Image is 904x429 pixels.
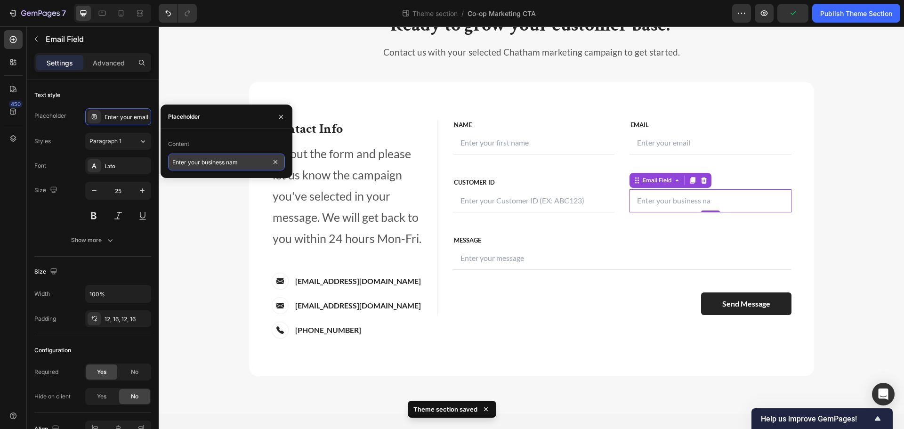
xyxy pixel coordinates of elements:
[97,368,106,376] span: Yes
[131,368,138,376] span: No
[168,113,200,121] div: Placeholder
[295,94,455,104] p: NAME
[294,105,456,128] input: Enter your first name
[34,392,71,401] div: Hide on client
[812,4,900,23] button: Publish Theme Section
[761,414,872,423] span: Help us improve GemPages!
[542,266,633,289] button: Send Message
[295,210,632,219] p: MESSAGE
[168,154,285,170] input: Enter your text
[472,94,632,104] p: Email
[34,346,71,355] div: Configuration
[468,8,536,18] span: Co-op Marketing CTA
[482,150,515,158] div: Email Field
[34,290,50,298] div: Width
[34,184,59,197] div: Size
[34,232,151,249] button: Show more
[471,163,633,186] input: Enter your business na
[413,405,477,414] p: Theme section saved
[471,105,633,128] input: Enter your email
[294,163,456,186] input: Enter your Customer ID (EX: ABC123)
[47,58,73,68] p: Settings
[872,383,895,405] div: Open Intercom Messenger
[295,152,455,161] p: CUSTOMER ID
[89,137,121,146] span: Paragraph 1
[294,220,633,243] input: Enter your message
[62,8,66,19] p: 7
[9,100,23,108] div: 450
[105,113,149,121] div: Enter your email
[71,235,115,245] div: Show more
[761,413,883,424] button: Show survey - Help us improve GemPages!
[168,140,189,148] div: Content
[105,162,149,170] div: Lato
[411,8,460,18] span: Theme section
[34,137,51,146] div: Styles
[564,272,612,283] p: Send Message
[564,272,612,283] div: Rich Text Editor. Editing area: main
[86,285,151,302] input: Auto
[97,392,106,401] span: Yes
[159,26,904,429] iframe: Design area
[294,151,456,162] div: Rich Text Editor. Editing area: main
[34,266,59,278] div: Size
[105,315,149,324] div: 12, 16, 12, 16
[93,58,125,68] p: Advanced
[820,8,892,18] div: Publish Theme Section
[34,368,58,376] div: Required
[159,4,197,23] div: Undo/Redo
[4,4,70,23] button: 7
[85,133,151,150] button: Paragraph 1
[34,112,66,120] div: Placeholder
[34,91,60,99] div: Text style
[46,33,147,45] p: Email Field
[131,392,138,401] span: No
[34,315,56,323] div: Padding
[34,162,46,170] div: Font
[461,8,464,18] span: /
